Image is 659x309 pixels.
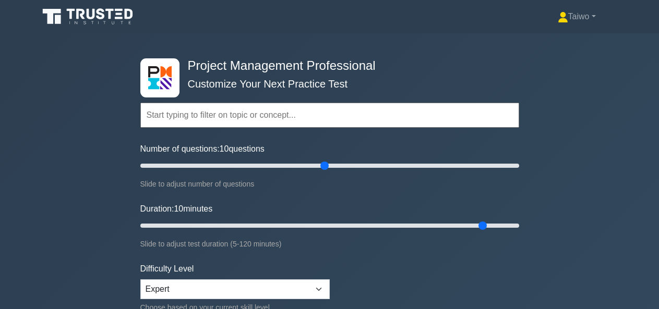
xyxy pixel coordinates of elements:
[140,203,213,215] label: Duration: minutes
[533,6,621,27] a: Taiwo
[140,143,265,155] label: Number of questions: questions
[140,103,519,128] input: Start typing to filter on topic or concept...
[140,238,519,250] div: Slide to adjust test duration (5-120 minutes)
[140,178,519,190] div: Slide to adjust number of questions
[174,204,183,213] span: 10
[220,144,229,153] span: 10
[184,58,468,73] h4: Project Management Professional
[140,263,194,275] label: Difficulty Level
